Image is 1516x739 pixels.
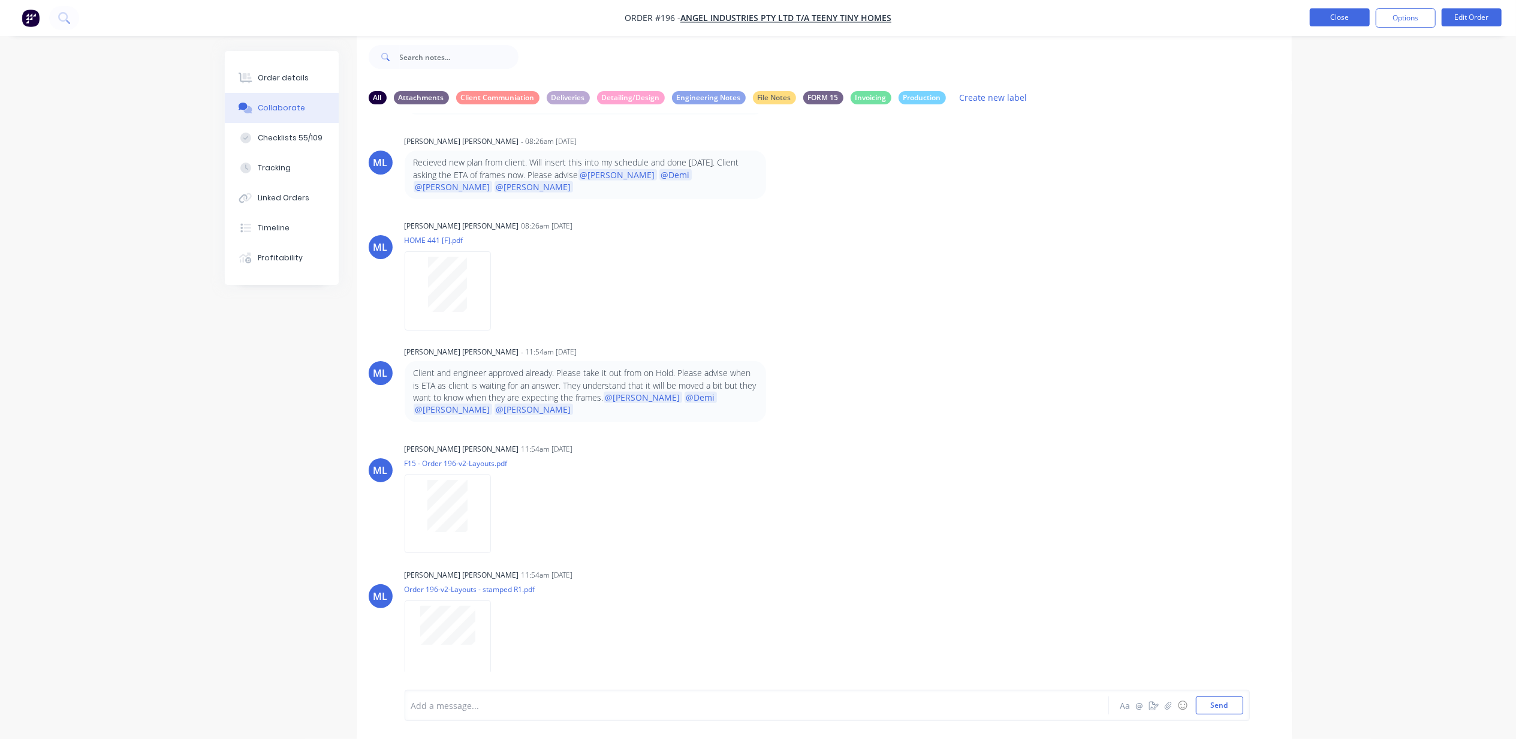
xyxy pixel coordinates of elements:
[659,169,692,181] span: @Demi
[522,221,573,232] div: 08:26am [DATE]
[953,89,1033,106] button: Create new label
[369,91,387,104] div: All
[400,45,519,69] input: Search notes...
[578,169,657,181] span: @[PERSON_NAME]
[405,570,519,581] div: [PERSON_NAME] [PERSON_NAME]
[405,221,519,232] div: [PERSON_NAME] [PERSON_NAME]
[1376,8,1436,28] button: Options
[753,91,796,104] div: File Notes
[414,404,492,415] span: @[PERSON_NAME]
[495,404,573,415] span: @[PERSON_NAME]
[680,13,891,24] a: Angel Industries Pty Ltd t/a Teeny Tiny Homes
[803,91,843,104] div: FORM 15
[522,570,573,581] div: 11:54am [DATE]
[1132,698,1147,713] button: @
[1118,698,1132,713] button: Aa
[414,367,757,416] p: Client and engineer approved already. Please take it out from on Hold. Please advise when is ETA ...
[258,73,309,83] div: Order details
[685,392,717,403] span: @Demi
[22,9,40,27] img: Factory
[625,13,680,24] span: Order #196 -
[405,444,519,455] div: [PERSON_NAME] [PERSON_NAME]
[258,223,290,233] div: Timeline
[522,347,577,358] div: - 11:54am [DATE]
[495,181,573,193] span: @[PERSON_NAME]
[225,243,339,273] button: Profitability
[604,392,682,403] span: @[PERSON_NAME]
[1176,698,1190,713] button: ☺
[373,366,388,380] div: ML
[258,193,309,203] div: Linked Orders
[373,240,388,254] div: ML
[456,91,540,104] div: Client Communiation
[1442,8,1502,26] button: Edit Order
[597,91,665,104] div: Detailing/Design
[522,444,573,455] div: 11:54am [DATE]
[225,93,339,123] button: Collaborate
[851,91,891,104] div: Invoicing
[1310,8,1370,26] button: Close
[547,91,590,104] div: Deliveries
[405,136,519,147] div: [PERSON_NAME] [PERSON_NAME]
[414,157,757,193] p: Recieved new plan from client. Will insert this into my schedule and done [DATE]. Client asking t...
[405,458,508,468] p: F15 - Order 196-v2-Layouts.pdf
[672,91,746,104] div: Engineering Notes
[414,181,492,193] span: @[PERSON_NAME]
[405,347,519,358] div: [PERSON_NAME] [PERSON_NAME]
[373,155,388,170] div: ML
[225,153,339,183] button: Tracking
[522,136,577,147] div: - 08:26am [DATE]
[258,133,323,143] div: Checklists 55/109
[258,103,305,113] div: Collaborate
[899,91,946,104] div: Production
[258,163,291,173] div: Tracking
[405,235,503,245] p: HOME 441 [F].pdf
[373,463,388,477] div: ML
[225,183,339,213] button: Linked Orders
[225,123,339,153] button: Checklists 55/109
[225,63,339,93] button: Order details
[405,584,535,594] p: Order 196-v2-Layouts - stamped R1.pdf
[373,589,388,603] div: ML
[1196,696,1243,714] button: Send
[258,253,303,263] div: Profitability
[225,213,339,243] button: Timeline
[394,91,449,104] div: Attachments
